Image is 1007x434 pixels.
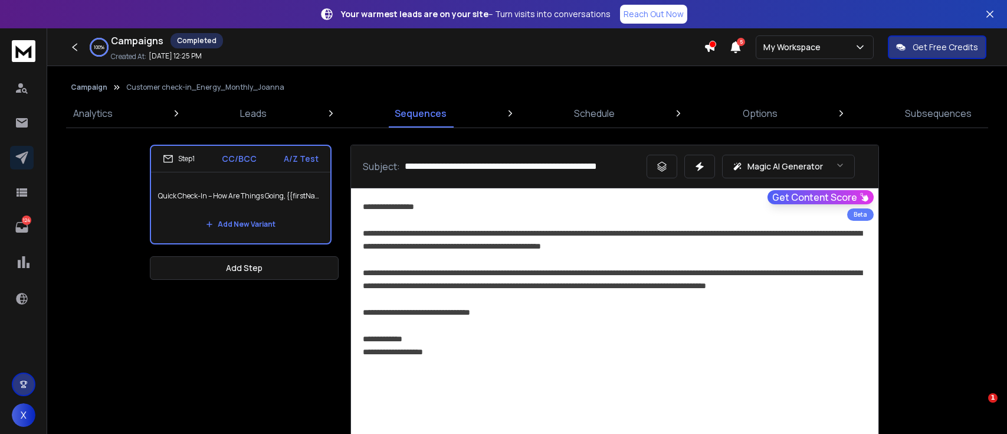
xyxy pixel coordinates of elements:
p: Customer check-in_Energy_Monthly_Joanna [126,83,284,92]
p: – Turn visits into conversations [341,8,611,20]
p: Reach Out Now [624,8,684,20]
a: Schedule [567,99,622,128]
a: Reach Out Now [620,5,687,24]
a: Leads [233,99,274,128]
button: Add Step [150,256,339,280]
p: Magic AI Generator [747,161,823,172]
div: Step 1 [163,154,195,164]
img: logo [12,40,35,62]
a: Subsequences [898,99,979,128]
p: My Workspace [763,41,825,53]
button: Magic AI Generator [722,155,855,178]
p: CC/BCC [222,153,257,165]
p: Options [743,106,778,120]
p: Quick Check-In – How Are Things Going, {{firstName}}? [158,180,323,213]
p: A/Z Test [284,153,319,165]
p: Leads [240,106,267,120]
h1: Campaigns [111,34,163,48]
button: X [12,403,35,427]
p: Subsequences [905,106,972,120]
p: Schedule [574,106,615,120]
p: 100 % [94,44,104,51]
p: Created At: [111,52,146,61]
p: Subject: [363,159,400,174]
span: 1 [988,393,998,403]
strong: Your warmest leads are on your site [341,8,488,19]
iframe: Intercom live chat [964,393,992,422]
a: Sequences [388,99,454,128]
button: Campaign [71,83,107,92]
p: 124 [22,216,31,225]
a: Options [736,99,785,128]
button: Add New Variant [196,213,285,236]
a: Analytics [66,99,120,128]
p: Sequences [395,106,447,120]
button: Get Content Score [767,190,874,204]
button: Get Free Credits [888,35,986,59]
li: Step1CC/BCCA/Z TestQuick Check-In – How Are Things Going, {{firstName}}?Add New Variant [150,145,332,244]
p: Analytics [73,106,113,120]
div: Completed [170,33,223,48]
p: [DATE] 12:25 PM [149,51,202,61]
p: Get Free Credits [913,41,978,53]
div: Beta [847,208,874,221]
span: 5 [737,38,745,46]
a: 124 [10,216,34,239]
